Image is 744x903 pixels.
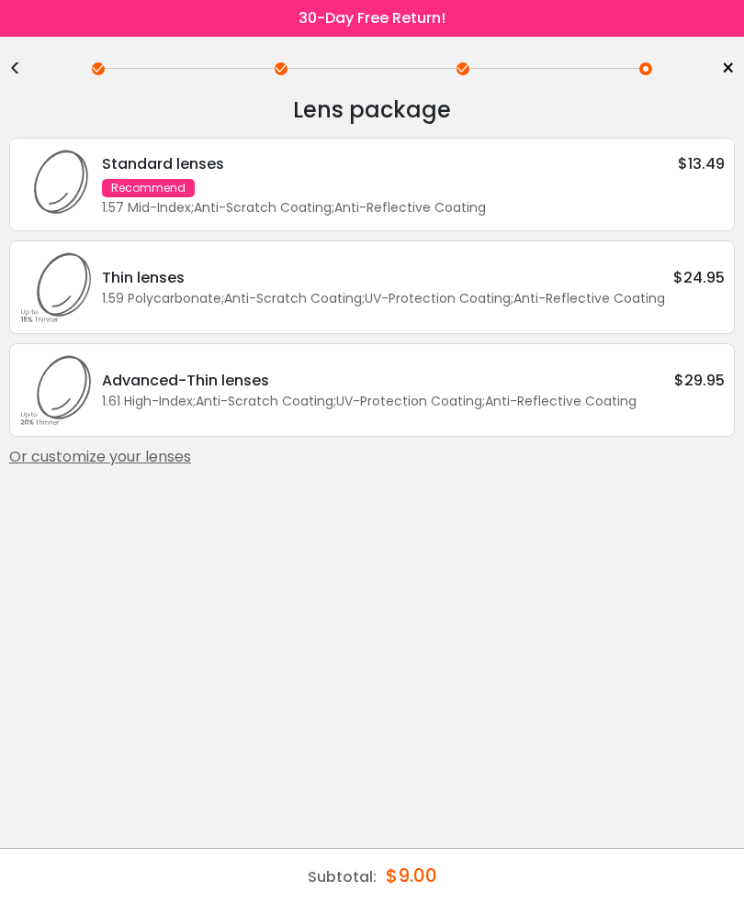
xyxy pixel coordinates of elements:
[386,849,437,902] div: $9.00
[102,369,269,392] div: Advanced-Thin lenses
[102,289,725,308] div: 1.59 Polycarbonate Anti-Scratch Coating UV-Protection Coating Anti-Reflective Coating
[102,179,195,197] div: Recommend
[9,446,735,468] div: Or customize your lenses
[482,392,485,410] span: ;
[678,152,725,175] div: $13.49
[193,392,196,410] span: ;
[674,369,725,392] div: $29.95
[332,198,334,217] span: ;
[721,55,735,83] span: ×
[707,55,735,83] a: ×
[191,198,194,217] span: ;
[333,392,336,410] span: ;
[511,289,513,307] span: ;
[102,266,185,289] div: Thin lenses
[102,392,725,411] div: 1.61 High-Index Anti-Scratch Coating UV-Protection Coating Anti-Reflective Coating
[9,61,37,76] div: <
[362,289,365,307] span: ;
[102,152,224,175] div: Standard lenses
[9,92,735,128] div: Lens package
[673,266,725,289] div: $24.95
[102,198,725,217] div: 1.57 Mid-Index Anti-Scratch Coating Anti-Reflective Coating
[221,289,224,307] span: ;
